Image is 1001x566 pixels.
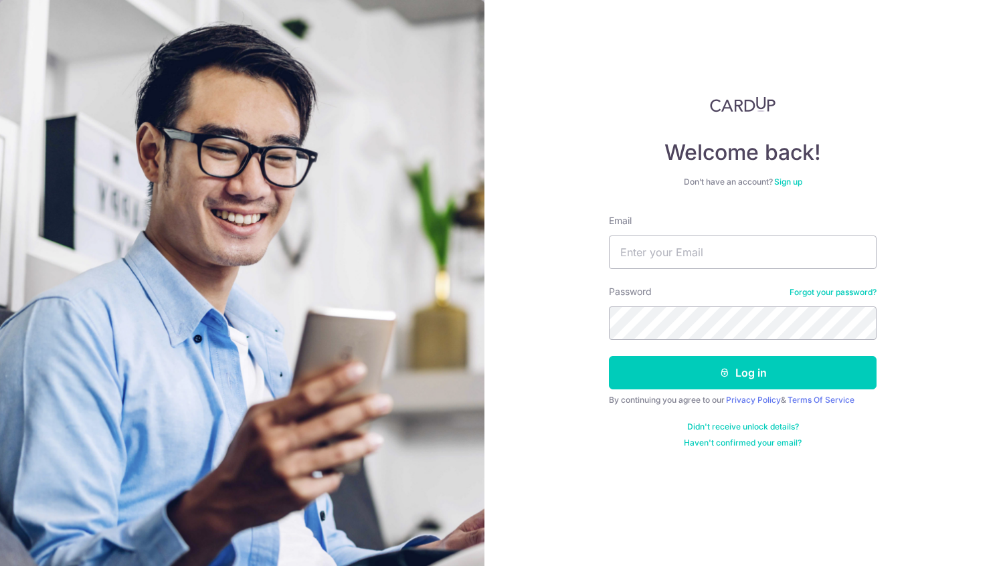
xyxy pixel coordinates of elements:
[774,177,802,187] a: Sign up
[609,356,877,389] button: Log in
[790,287,877,298] a: Forgot your password?
[788,395,854,405] a: Terms Of Service
[684,438,802,448] a: Haven't confirmed your email?
[609,235,877,269] input: Enter your Email
[609,395,877,405] div: By continuing you agree to our &
[710,96,776,112] img: CardUp Logo
[609,285,652,298] label: Password
[609,139,877,166] h4: Welcome back!
[687,421,799,432] a: Didn't receive unlock details?
[609,177,877,187] div: Don’t have an account?
[726,395,781,405] a: Privacy Policy
[609,214,632,227] label: Email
